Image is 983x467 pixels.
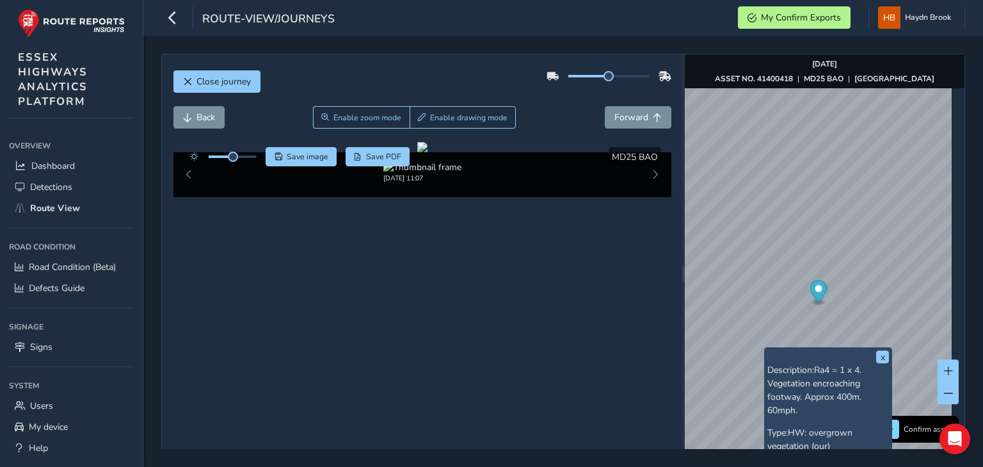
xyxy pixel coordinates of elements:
[430,113,507,123] span: Enable drawing mode
[614,111,648,123] span: Forward
[366,152,401,162] span: Save PDF
[9,317,134,336] div: Signage
[9,416,134,438] a: My device
[410,106,516,129] button: Draw
[29,282,84,294] span: Defects Guide
[313,106,410,129] button: Zoom
[9,237,134,257] div: Road Condition
[18,9,125,38] img: rr logo
[333,113,401,123] span: Enable zoom mode
[30,202,80,214] span: Route View
[876,351,889,363] button: x
[812,59,837,69] strong: [DATE]
[878,6,955,29] button: Haydn Brook
[173,70,260,93] button: Close journey
[715,74,934,84] div: | |
[30,341,52,353] span: Signs
[346,147,410,166] button: PDF
[196,111,215,123] span: Back
[9,155,134,177] a: Dashboard
[605,106,671,129] button: Forward
[9,177,134,198] a: Detections
[29,442,48,454] span: Help
[29,421,68,433] span: My device
[31,160,75,172] span: Dashboard
[9,136,134,155] div: Overview
[810,280,827,306] div: Map marker
[761,12,841,24] span: My Confirm Exports
[383,173,461,183] div: [DATE] 11:07
[9,376,134,395] div: System
[287,152,328,162] span: Save image
[612,151,658,163] span: MD25 BAO
[904,424,955,434] span: Confirm assets
[854,74,934,84] strong: [GEOGRAPHIC_DATA]
[878,6,900,29] img: diamond-layout
[173,106,225,129] button: Back
[715,74,793,84] strong: ASSET NO. 41400418
[9,395,134,416] a: Users
[738,6,851,29] button: My Confirm Exports
[767,426,889,453] p: Type:
[9,257,134,278] a: Road Condition (Beta)
[30,400,53,412] span: Users
[29,261,116,273] span: Road Condition (Beta)
[202,11,335,29] span: route-view/journeys
[266,147,337,166] button: Save
[767,363,889,417] p: Description:
[767,427,852,452] span: HW: overgrown vegetation (our)
[804,74,843,84] strong: MD25 BAO
[30,181,72,193] span: Detections
[9,336,134,358] a: Signs
[767,364,861,416] span: Ra4 = 1 x 4. Vegetation encroaching footway. Approx 400m. 60mph.
[9,278,134,299] a: Defects Guide
[905,6,951,29] span: Haydn Brook
[939,423,970,454] div: Open Intercom Messenger
[196,75,251,88] span: Close journey
[18,50,88,109] span: ESSEX HIGHWAYS ANALYTICS PLATFORM
[9,198,134,219] a: Route View
[9,438,134,459] a: Help
[383,161,461,173] img: Thumbnail frame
